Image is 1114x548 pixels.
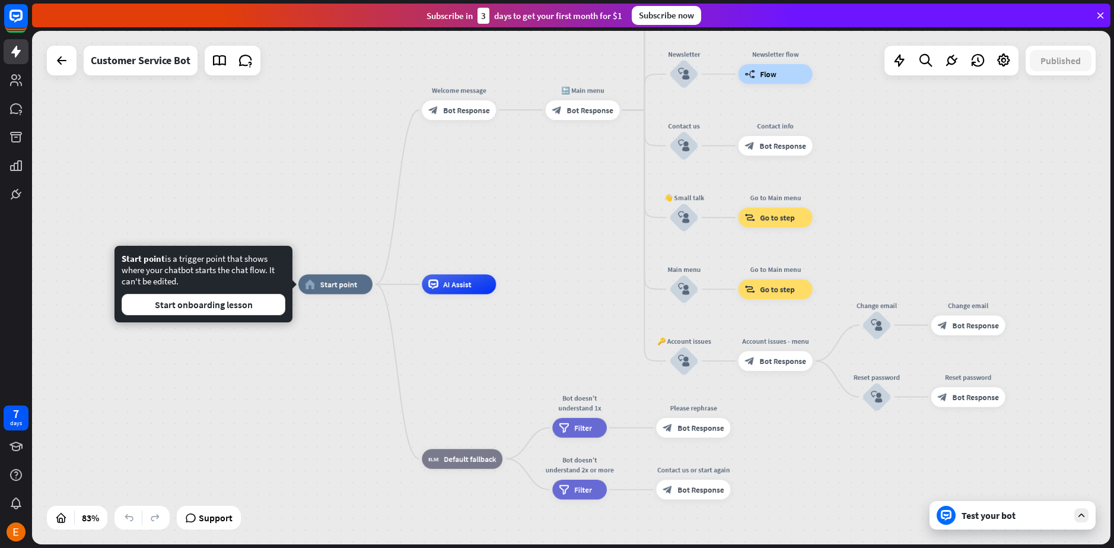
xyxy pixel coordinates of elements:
i: block_bot_response [663,484,673,495]
div: is a trigger point that shows where your chatbot starts the chat flow. It can't be edited. [122,253,285,315]
div: Change email [847,300,906,311]
div: Newsletter flow [731,49,820,59]
i: block_user_input [678,355,690,367]
div: Welcome message [415,85,504,95]
span: Filter [574,484,592,495]
i: block_user_input [871,391,883,403]
a: 7 days [4,406,28,430]
span: Bot Response [952,392,998,402]
span: Bot Response [759,356,806,366]
div: Reset password [847,372,906,382]
span: Go to step [760,213,794,223]
span: Bot Response [677,423,724,433]
i: block_fallback [428,454,439,464]
i: block_user_input [678,283,690,295]
div: Contact info [731,121,820,131]
div: 83% [78,508,103,527]
span: Default fallback [444,454,496,464]
i: block_user_input [678,140,690,152]
span: Bot Response [443,105,489,115]
i: block_user_input [871,319,883,331]
div: Go to Main menu [731,193,820,203]
span: AI Assist [443,280,472,290]
span: Bot Response [677,484,724,495]
div: Subscribe now [632,6,701,25]
div: 🔙 Main menu [538,85,627,95]
button: Open LiveChat chat widget [9,5,45,40]
i: block_bot_response [937,392,947,402]
i: block_bot_response [744,356,755,366]
i: block_bot_response [937,320,947,330]
i: block_user_input [678,68,690,80]
div: Customer Service Bot [91,46,190,75]
div: Reset password [924,372,1013,382]
button: Start onboarding lesson [122,294,285,315]
span: Go to step [760,284,794,294]
i: block_bot_response [552,105,562,115]
div: Please rephrase [649,403,738,413]
span: Bot Response [952,320,998,330]
i: block_bot_response [663,423,673,433]
div: days [10,419,22,427]
span: Start point [320,280,358,290]
i: block_bot_response [428,105,438,115]
div: Subscribe in days to get your first month for $1 [426,8,622,24]
span: Bot Response [759,141,806,151]
i: filter [559,484,569,495]
div: 🔑 Account issues [654,336,714,346]
i: home_2 [305,280,315,290]
i: block_goto [744,213,755,223]
div: Test your bot [962,509,1068,521]
span: Filter [574,423,592,433]
i: filter [559,423,569,433]
div: Go to Main menu [731,265,820,275]
i: builder_tree [744,69,755,79]
div: Bot doesn't understand 1x [545,393,615,413]
div: 3 [478,8,489,24]
div: Account issues - menu [731,336,820,346]
i: block_user_input [678,211,690,223]
div: Contact us [654,121,714,131]
button: Published [1030,50,1091,71]
div: Bot doesn't understand 2x or more [545,455,615,474]
div: 7 [13,408,19,419]
div: Main menu [654,265,714,275]
i: block_goto [744,284,755,294]
div: Newsletter [654,49,714,59]
span: Flow [760,69,776,79]
span: Start point [122,253,165,264]
span: Support [199,508,233,527]
div: 👋 Small talk [654,193,714,203]
span: Bot Response [566,105,613,115]
div: Contact us or start again [649,465,738,475]
i: block_bot_response [744,141,755,151]
div: Change email [924,300,1013,311]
